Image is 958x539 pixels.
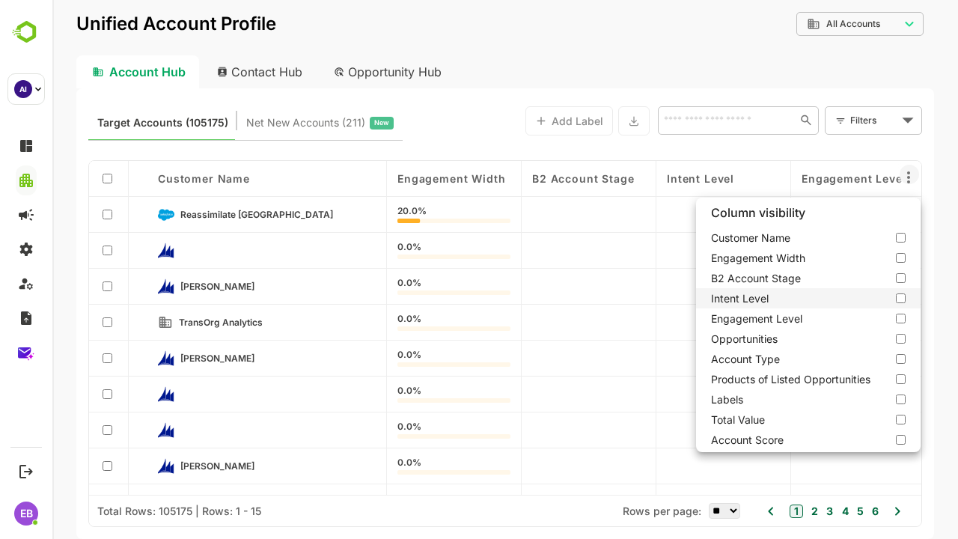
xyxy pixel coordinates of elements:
span: Column visibility [644,205,768,220]
label: Opportunities [644,329,868,349]
label: B2 Account Stage [644,268,868,288]
label: Products of Listed Opportunities [644,369,868,389]
label: Account Type [644,349,868,369]
label: Labels [644,389,868,409]
div: AI [14,80,32,98]
label: Customer Name [644,228,868,248]
label: Account Score [644,430,868,450]
label: Engagement Width [644,248,868,268]
label: Engagement Level [644,308,868,329]
label: Total Value [644,409,868,430]
div: EB [14,502,38,526]
label: Intent Level [644,288,868,308]
img: BambooboxLogoMark.f1c84d78b4c51b1a7b5f700c9845e183.svg [7,18,46,46]
button: Logout [16,461,36,481]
